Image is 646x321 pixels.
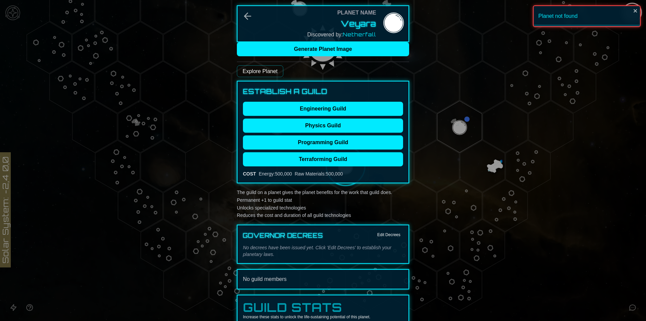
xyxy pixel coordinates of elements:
li: Reduces the cost and duration of all guild technologies [237,212,409,219]
li: Unlocks specialized technologies [237,204,409,212]
button: Engineering Guild [243,102,403,116]
li: Permanent +1 to guild stat [237,196,409,204]
button: Physics Guild [243,119,403,133]
button: Edit Decrees [374,231,403,239]
div: COST [243,170,256,177]
div: Raw Materials : 500,000 [295,170,343,177]
p: No decrees have been issued yet. Click 'Edit Decrees' to establish your planetary laws. [243,244,403,258]
button: close [633,8,638,13]
h3: Establish a Guild [243,87,403,96]
div: Energy : 500,000 [259,170,292,177]
div: Planet Name [337,9,376,17]
span: Netherfall [343,31,376,38]
button: Terraforming Guild [243,152,403,166]
div: Discovered by: [307,30,376,39]
button: Back [242,11,253,22]
button: Generate Planet Image [237,42,409,56]
button: Veyara [341,18,376,29]
h3: Governor Decrees [243,231,323,240]
img: Planet Name Editor [382,12,406,36]
h3: Guild Stats [243,301,403,314]
div: No guild members [243,275,403,283]
div: Planet not found [533,5,641,27]
button: Programming Guild [243,135,403,150]
p: Increase these stats to unlock the life-sustaining potential of this planet. [243,314,403,320]
a: Explore Planet [237,65,283,77]
div: The guild on a planet gives the planet benefits for the work that guild does. [237,189,409,219]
